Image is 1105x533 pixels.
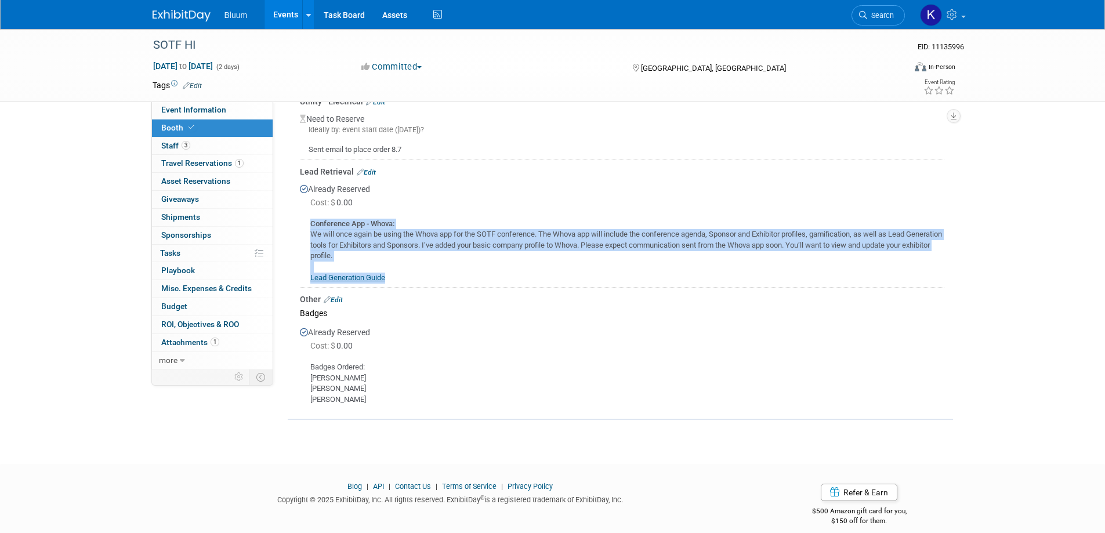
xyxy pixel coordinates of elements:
a: Budget [152,298,273,316]
a: API [373,482,384,491]
a: ROI, Objectives & ROO [152,316,273,333]
span: Tasks [160,248,180,258]
div: Event Rating [923,79,955,85]
a: Staff3 [152,137,273,155]
span: more [159,356,177,365]
span: 3 [182,141,190,150]
span: Event Information [161,105,226,114]
td: Personalize Event Tab Strip [229,369,249,385]
span: Travel Reservations [161,158,244,168]
img: ExhibitDay [153,10,211,21]
sup: ® [480,495,484,501]
a: Lead Generation Guide [310,273,385,282]
a: Blog [347,482,362,491]
a: Terms of Service [442,482,497,491]
div: Badges Ordered: [PERSON_NAME] [PERSON_NAME] [PERSON_NAME] [300,353,944,405]
div: SOTF HI [149,35,887,56]
td: Tags [153,79,202,91]
span: Cost: $ [310,198,336,207]
a: Event Information [152,101,273,119]
span: [DATE] [DATE] [153,61,213,71]
span: Giveaways [161,194,199,204]
a: Edit [357,168,376,176]
a: Edit [324,296,343,304]
img: Kellie Noller [920,4,942,26]
div: In-Person [928,63,955,71]
span: 0.00 [310,198,357,207]
span: | [498,482,506,491]
span: 0.00 [310,341,357,350]
span: Search [867,11,894,20]
span: Shipments [161,212,200,222]
button: Committed [357,61,426,73]
a: Shipments [152,209,273,226]
a: Tasks [152,245,273,262]
span: 1 [211,338,219,346]
div: Event Format [836,60,956,78]
span: Cost: $ [310,341,336,350]
a: Edit [183,82,202,90]
div: Ideally by: event start date ([DATE])? [300,125,944,135]
a: Giveaways [152,191,273,208]
span: ROI, Objectives & ROO [161,320,239,329]
span: Event ID: 11135996 [918,42,964,51]
a: Asset Reservations [152,173,273,190]
a: Refer & Earn [821,484,897,501]
span: | [433,482,440,491]
span: Asset Reservations [161,176,230,186]
div: Already Reserved [300,321,944,405]
a: Misc. Expenses & Credits [152,280,273,298]
a: Sponsorships [152,227,273,244]
b: Conference App - Whova: [310,219,394,228]
a: more [152,352,273,369]
div: Copyright © 2025 ExhibitDay, Inc. All rights reserved. ExhibitDay is a registered trademark of Ex... [153,492,749,505]
a: Attachments1 [152,334,273,351]
div: Lead Retrieval [300,166,944,177]
span: Misc. Expenses & Credits [161,284,252,293]
a: Search [852,5,905,26]
a: Booth [152,119,273,137]
div: $500 Amazon gift card for you, [766,499,953,525]
a: Contact Us [395,482,431,491]
span: to [177,61,189,71]
span: Attachments [161,338,219,347]
a: Travel Reservations1 [152,155,273,172]
span: Sponsorships [161,230,211,240]
td: Toggle Event Tabs [249,369,273,385]
span: | [386,482,393,491]
span: 1 [235,159,244,168]
span: Booth [161,123,197,132]
span: Bluum [224,10,248,20]
span: Budget [161,302,187,311]
i: Booth reservation complete [189,124,194,130]
a: Playbook [152,262,273,280]
span: [GEOGRAPHIC_DATA], [GEOGRAPHIC_DATA] [641,64,786,72]
div: Already Reserved [300,177,944,284]
div: $150 off for them. [766,516,953,526]
a: Privacy Policy [508,482,553,491]
span: Staff [161,141,190,150]
a: Edit [366,98,385,106]
div: Badges [300,305,944,321]
div: Sent email to place order 8.7 [300,135,944,155]
span: (2 days) [215,63,240,71]
span: Playbook [161,266,195,275]
img: Format-Inperson.png [915,62,926,71]
span: | [364,482,371,491]
div: Need to Reserve [300,107,944,155]
div: Other [300,293,944,305]
div: We will once again be using the Whova app for the SOTF conference. The Whova app will include the... [300,209,944,284]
